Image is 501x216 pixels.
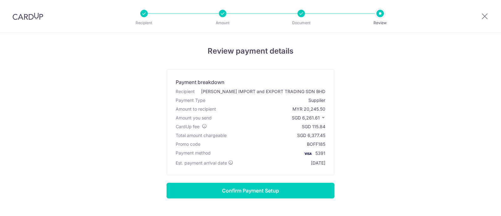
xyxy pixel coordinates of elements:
p: SGD 6,261.61 [292,115,325,121]
div: [DATE] [311,160,325,166]
div: [PERSON_NAME] IMPORT and EXPORT TRADING SDN BHD [201,88,325,95]
span: 5391 [315,150,325,156]
p: Document [278,20,324,26]
div: Amount you send [176,115,212,121]
img: <span class="translation_missing" title="translation missing: en.account_steps.new_confirm_form.b... [302,150,314,157]
div: Promo code [176,141,200,147]
div: Supplier [308,97,325,103]
div: MYR 20,245.50 [292,106,325,112]
div: SGD 6,377.45 [297,132,325,139]
div: SGD 115.84 [302,124,325,130]
span: translation missing: en.account_steps.new_confirm_form.xb_payment.header.payment_type [176,97,205,103]
div: Payment method [176,150,211,157]
p: Amount [199,20,246,26]
div: BOFF185 [307,141,325,147]
div: Est. payment arrival date [176,160,233,166]
h4: Review payment details [67,45,434,57]
div: Recipient [176,88,195,95]
span: CardUp fee [176,124,199,129]
img: CardUp [13,13,43,20]
span: Total amount chargeable [176,133,227,138]
span: SGD 6,261.61 [292,115,320,120]
div: Payment breakdown [176,78,225,86]
input: Confirm Payment Setup [167,183,334,198]
p: Review [357,20,403,26]
div: Amount to recipient [176,106,216,112]
p: Recipient [121,20,167,26]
